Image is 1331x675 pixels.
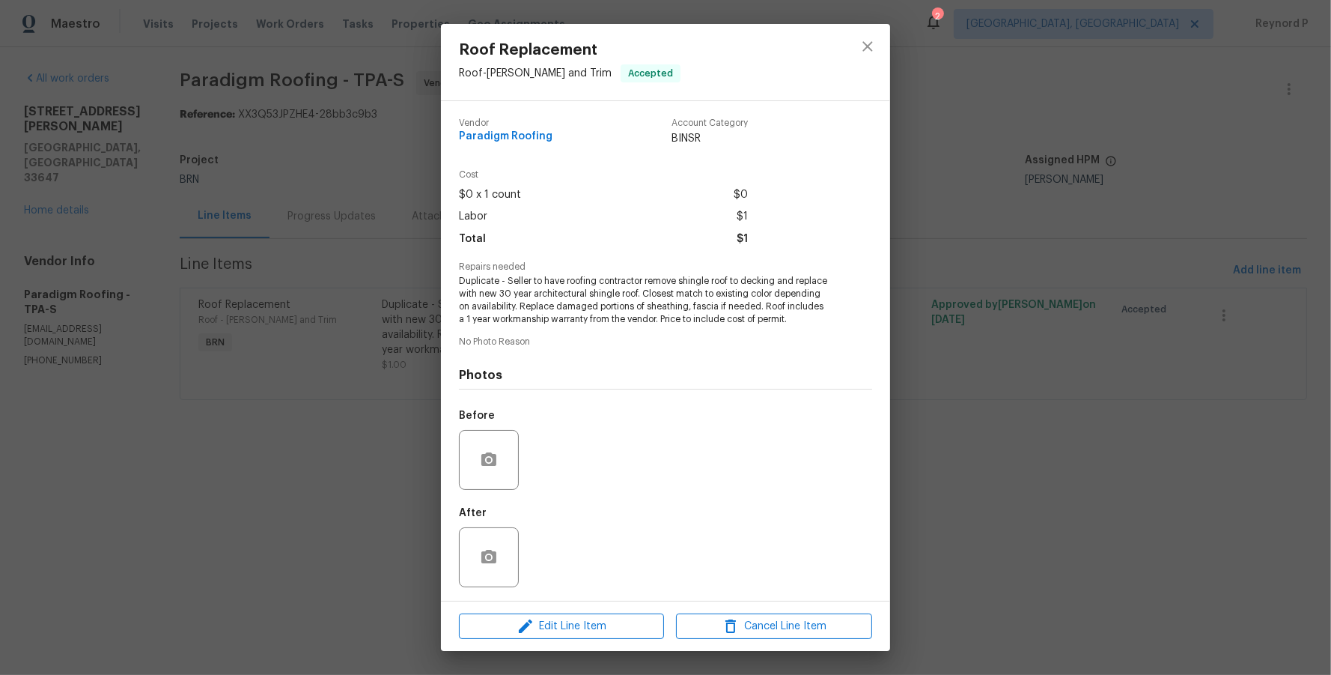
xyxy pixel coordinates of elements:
[463,617,660,636] span: Edit Line Item
[459,131,552,142] span: Paradigm Roofing
[459,508,487,518] h5: After
[459,337,872,347] span: No Photo Reason
[680,617,868,636] span: Cancel Line Item
[459,614,664,640] button: Edit Line Item
[459,411,495,421] h5: Before
[734,184,748,206] span: $0
[459,118,552,128] span: Vendor
[676,614,872,640] button: Cancel Line Item
[932,9,942,24] div: 2
[850,28,886,64] button: close
[459,68,612,79] span: Roof - [PERSON_NAME] and Trim
[459,42,680,58] span: Roof Replacement
[459,170,748,180] span: Cost
[671,118,748,128] span: Account Category
[459,275,831,325] span: Duplicate - Seller to have roofing contractor remove shingle roof to decking and replace with new...
[459,184,521,206] span: $0 x 1 count
[737,228,748,250] span: $1
[459,228,486,250] span: Total
[459,262,872,272] span: Repairs needed
[622,66,679,81] span: Accepted
[737,206,748,228] span: $1
[671,131,748,146] span: BINSR
[459,206,487,228] span: Labor
[459,368,872,383] h4: Photos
